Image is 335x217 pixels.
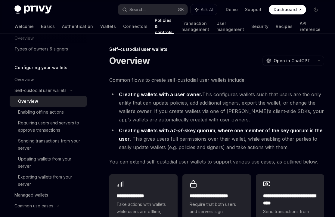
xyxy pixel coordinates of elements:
[62,19,93,34] a: Authentication
[155,19,174,34] a: Policies & controls
[276,19,293,34] a: Recipes
[300,19,321,34] a: API reference
[18,173,83,188] div: Exporting wallets from your server
[245,7,262,13] a: Support
[262,56,314,66] button: Open in ChatGPT
[178,7,184,12] span: ⌘ K
[10,74,87,85] a: Overview
[10,136,87,154] a: Sending transactions from your server
[18,119,83,134] div: Requiring users and servers to approve transactions
[18,98,38,105] div: Overview
[100,19,116,34] a: Wallets
[123,19,147,34] a: Connectors
[18,155,83,170] div: Updating wallets from your server
[274,58,310,64] span: Open in ChatGPT
[109,157,324,166] span: You can extend self-custodial user wallets to support various use cases, as outlined below.
[109,46,324,52] div: Self-custodial user wallets
[18,108,64,116] div: Enabling offline actions
[41,19,55,34] a: Basics
[10,96,87,107] a: Overview
[191,4,217,15] button: Ask AI
[226,7,238,13] a: Demo
[14,5,52,14] img: dark logo
[274,7,297,13] span: Dashboard
[14,202,53,209] div: Common use cases
[14,87,67,94] div: Self-custodial user wallets
[10,190,87,200] a: Managed wallets
[18,137,83,152] div: Sending transactions from your server
[14,45,68,53] div: Types of owners & signers
[14,19,34,34] a: Welcome
[10,154,87,172] a: Updating wallets from your server
[119,127,323,142] strong: Creating wallets with a key quorum, where one member of the key quorum is the user
[173,127,187,133] em: 1-of-n
[109,55,150,66] h1: Overview
[109,90,324,124] li: This configures wallets such that users are the only entity that can update policies, add additio...
[119,91,202,97] strong: Creating wallets with a user owner.
[201,7,213,13] span: Ask AI
[10,118,87,136] a: Requiring users and servers to approve transactions
[14,191,48,199] div: Managed wallets
[269,5,306,14] a: Dashboard
[10,44,87,54] a: Types of owners & signers
[109,126,324,151] li: . This gives users full permissions over their wallet, while enabling other parties to easily upd...
[14,76,34,83] div: Overview
[181,19,209,34] a: Transaction management
[251,19,268,34] a: Security
[118,4,187,15] button: Search...⌘K
[14,64,67,71] h5: Configuring your wallets
[216,19,244,34] a: User management
[311,5,321,14] button: Toggle dark mode
[109,76,324,84] span: Common flows to create self-custodial user wallets include:
[10,172,87,190] a: Exporting wallets from your server
[10,107,87,118] a: Enabling offline actions
[129,6,146,13] div: Search...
